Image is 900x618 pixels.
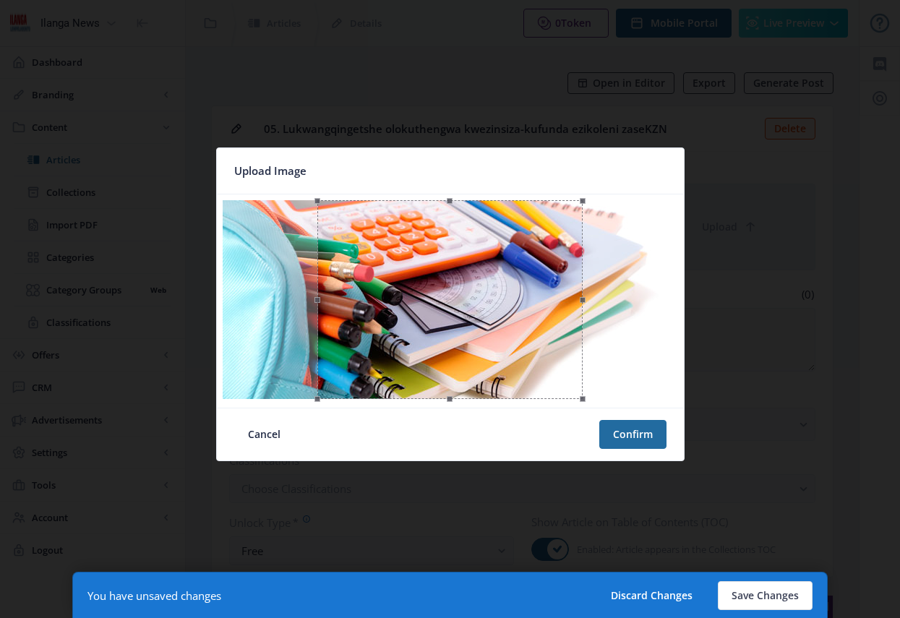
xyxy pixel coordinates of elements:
[234,160,307,182] span: Upload Image
[718,581,813,610] button: Save Changes
[234,420,294,449] button: Cancel
[223,200,678,399] img: 2Q==
[597,581,706,610] button: Discard Changes
[599,420,667,449] button: Confirm
[87,588,221,603] div: You have unsaved changes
